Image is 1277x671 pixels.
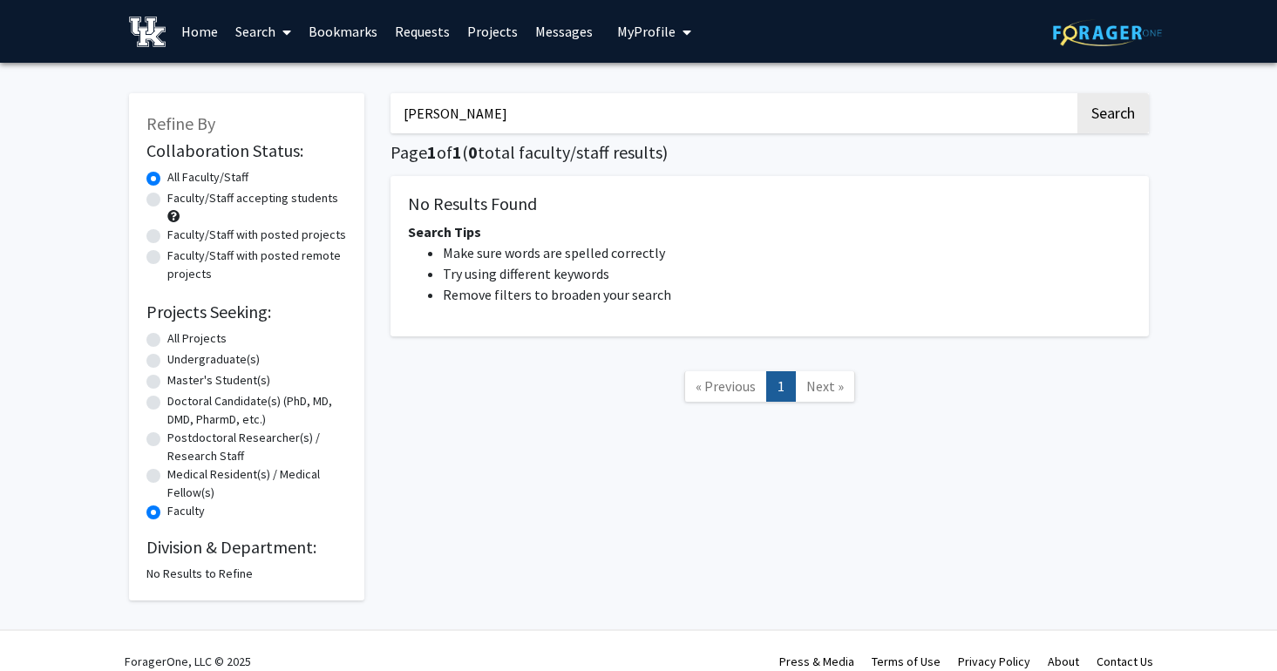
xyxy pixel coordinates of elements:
span: Search Tips [408,223,481,241]
label: All Projects [167,329,227,348]
a: Terms of Use [872,654,941,669]
a: Previous Page [684,371,767,402]
li: Remove filters to broaden your search [443,284,1131,305]
label: Undergraduate(s) [167,350,260,369]
a: Home [173,1,227,62]
h5: No Results Found [408,193,1131,214]
button: Search [1077,93,1149,133]
li: Make sure words are spelled correctly [443,242,1131,263]
a: Projects [458,1,526,62]
h2: Projects Seeking: [146,302,347,322]
span: 1 [452,141,462,163]
label: Faculty/Staff accepting students [167,189,338,207]
label: Postdoctoral Researcher(s) / Research Staff [167,429,347,465]
div: No Results to Refine [146,565,347,583]
a: 1 [766,371,796,402]
a: Privacy Policy [958,654,1030,669]
a: Search [227,1,300,62]
label: Faculty/Staff with posted projects [167,226,346,244]
a: Press & Media [779,654,854,669]
a: About [1048,654,1079,669]
span: Next » [806,377,844,395]
a: Contact Us [1097,654,1153,669]
img: ForagerOne Logo [1053,19,1162,46]
a: Messages [526,1,601,62]
label: Faculty [167,502,205,520]
li: Try using different keywords [443,263,1131,284]
input: Search Keywords [391,93,1075,133]
label: Master's Student(s) [167,371,270,390]
span: My Profile [617,23,676,40]
img: University of Kentucky Logo [129,17,166,47]
h1: Page of ( total faculty/staff results) [391,142,1149,163]
span: Refine By [146,112,215,134]
a: Requests [386,1,458,62]
label: Doctoral Candidate(s) (PhD, MD, DMD, PharmD, etc.) [167,392,347,429]
span: 1 [427,141,437,163]
nav: Page navigation [391,354,1149,424]
a: Next Page [795,371,855,402]
h2: Division & Department: [146,537,347,558]
label: All Faculty/Staff [167,168,248,186]
h2: Collaboration Status: [146,140,347,161]
a: Bookmarks [300,1,386,62]
iframe: Chat [13,593,74,658]
span: « Previous [696,377,756,395]
label: Medical Resident(s) / Medical Fellow(s) [167,465,347,502]
label: Faculty/Staff with posted remote projects [167,247,347,283]
span: 0 [468,141,478,163]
